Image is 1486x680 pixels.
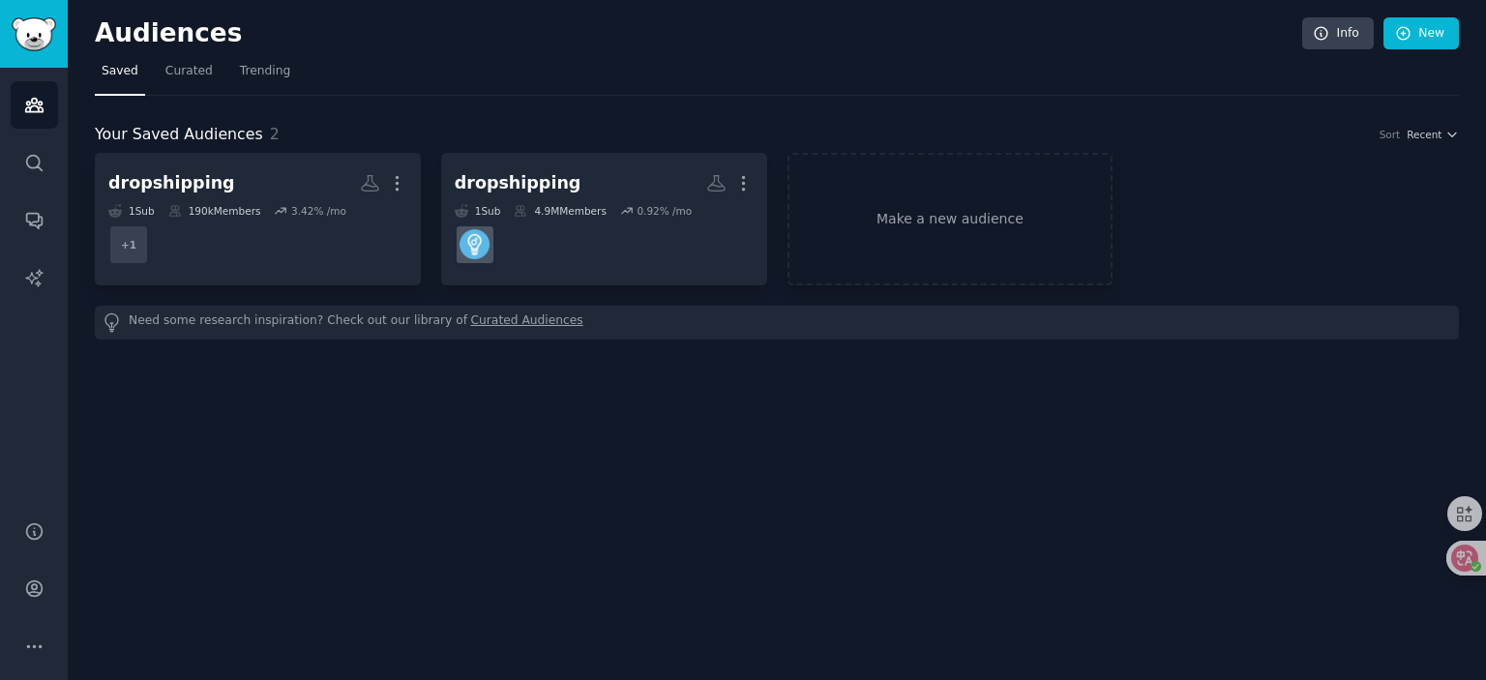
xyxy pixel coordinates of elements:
[95,18,1302,49] h2: Audiences
[240,63,290,80] span: Trending
[1407,128,1441,141] span: Recent
[460,229,490,259] img: Entrepreneur
[514,204,606,218] div: 4.9M Members
[108,171,235,195] div: dropshipping
[637,204,692,218] div: 0.92 % /mo
[108,204,155,218] div: 1 Sub
[471,312,583,333] a: Curated Audiences
[95,56,145,96] a: Saved
[1407,128,1459,141] button: Recent
[233,56,297,96] a: Trending
[291,204,346,218] div: 3.42 % /mo
[95,153,421,285] a: dropshipping1Sub190kMembers3.42% /mo+1
[165,63,213,80] span: Curated
[12,17,56,51] img: GummySearch logo
[455,171,581,195] div: dropshipping
[95,306,1459,340] div: Need some research inspiration? Check out our library of
[108,224,149,265] div: + 1
[1302,17,1374,50] a: Info
[95,123,263,147] span: Your Saved Audiences
[102,63,138,80] span: Saved
[159,56,220,96] a: Curated
[168,204,261,218] div: 190k Members
[441,153,767,285] a: dropshipping1Sub4.9MMembers0.92% /moEntrepreneur
[270,125,280,143] span: 2
[1383,17,1459,50] a: New
[1380,128,1401,141] div: Sort
[455,204,501,218] div: 1 Sub
[788,153,1114,285] a: Make a new audience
